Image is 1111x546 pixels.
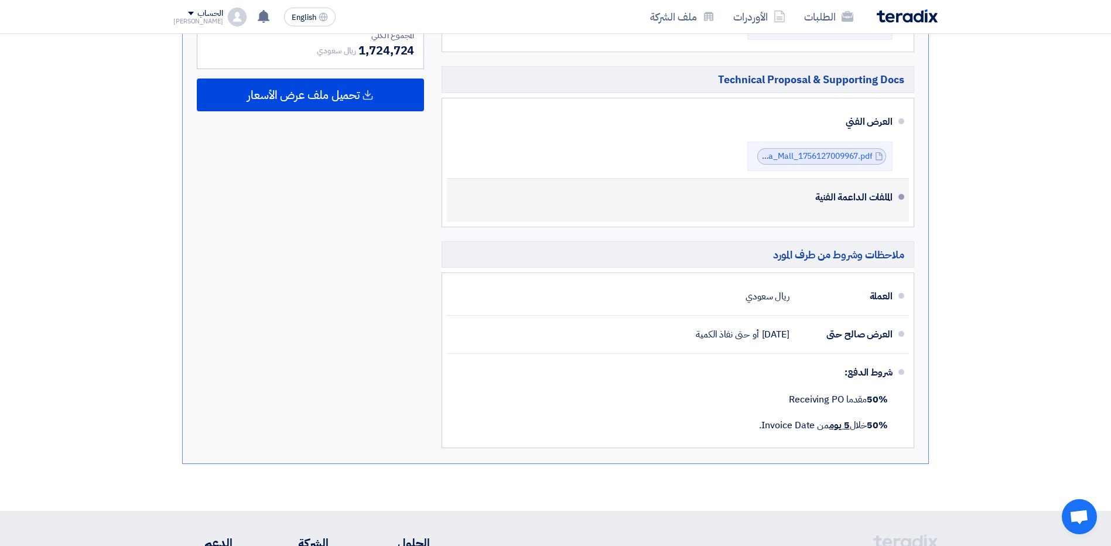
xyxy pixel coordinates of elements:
div: الحساب [197,9,223,19]
button: English [284,8,336,26]
a: الطلبات [795,3,863,30]
div: شروط الدفع: [466,359,893,387]
span: ريال سعودي [317,45,356,57]
div: العرض الفني [466,108,893,136]
a: Open chat [1062,499,1097,534]
span: تحميل ملف عرض الأسعار [247,90,360,100]
strong: 50% [867,393,888,407]
span: أو [753,329,759,340]
img: Teradix logo [877,9,938,23]
span: خلال من Invoice Date. [759,418,888,432]
div: الملفات الداعمة الفنية [466,183,893,211]
span: English [292,13,316,22]
div: ريال سعودي [746,285,789,308]
span: حتى نفاذ الكمية [696,329,750,340]
span: مقدما Receiving PO [789,393,888,407]
span: 1,724,724 [358,42,414,59]
span: Technical Proposal & Supporting Docs [718,73,904,86]
div: العملة [799,282,893,310]
div: المجموع الكلي [207,29,414,42]
strong: 50% [867,418,888,432]
div: العرض صالح حتى [799,320,893,349]
h5: ملاحظات وشروط من طرف المورد [442,241,914,268]
span: [DATE] [762,329,789,340]
img: profile_test.png [228,8,247,26]
div: [PERSON_NAME] [173,18,223,25]
u: 5 يوم [829,418,850,432]
a: الأوردرات [724,3,795,30]
a: ملف الشركة [641,3,724,30]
